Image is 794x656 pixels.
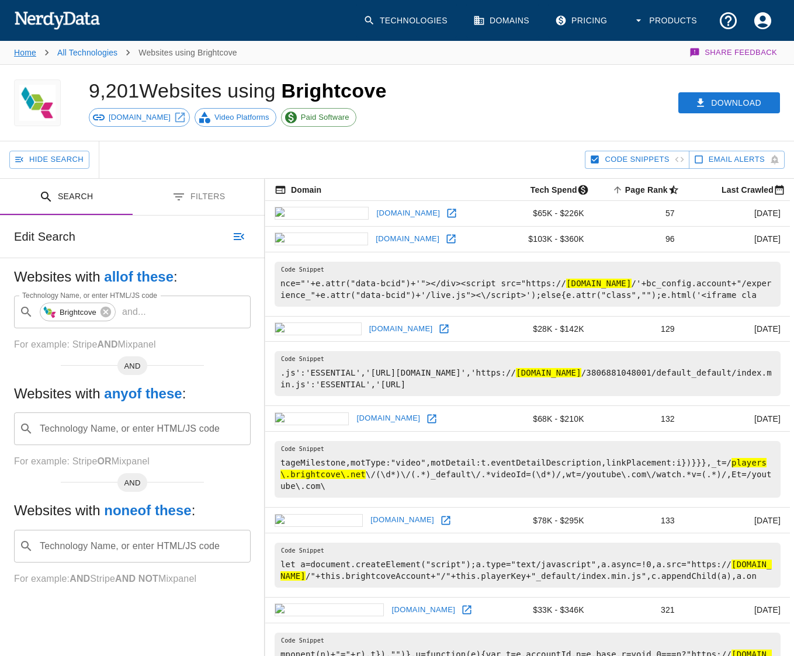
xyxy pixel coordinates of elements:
p: and ... [117,305,151,319]
b: OR [97,456,111,466]
h1: 9,201 Websites using [89,79,387,102]
span: The registered domain name (i.e. "nerdydata.com"). [275,183,321,197]
td: $33K - $346K [496,597,593,623]
a: Open aljazeera.com in new window [458,601,476,619]
b: all of these [104,269,174,284]
span: The estimated minimum and maximum annual tech spend each webpage has, based on the free, freemium... [515,183,594,197]
img: aljazeera.com icon [275,603,384,616]
button: Account Settings [746,4,780,38]
button: Share Feedback [688,41,780,64]
span: AND [117,360,148,372]
img: forbes.com icon [275,207,369,220]
hl: [DOMAIN_NAME] [280,560,772,581]
img: cisco.com icon [275,514,363,527]
button: Support and Documentation [711,4,746,38]
td: 321 [594,597,684,623]
iframe: Drift Widget Chat Controller [736,573,780,617]
img: wiley.com icon [275,322,362,335]
a: Open hp.com in new window [423,410,441,428]
span: Hide Code Snippets [605,153,669,166]
h5: Websites with : [14,384,251,403]
span: Brightcove [281,79,386,102]
span: Brightcove [53,306,103,319]
td: 129 [594,316,684,342]
h5: Websites with : [14,268,251,286]
b: none of these [104,502,191,518]
a: [DOMAIN_NAME] [367,511,437,529]
td: $103K - $360K [496,226,593,252]
a: Open forbes.com in new window [443,204,460,222]
a: Open wiley.com in new window [435,320,453,338]
pre: let a=document.createElement("script");a.type="text/javascript",a.async=!0,a.src="https:// /"+thi... [275,543,781,588]
td: 132 [594,406,684,432]
td: [DATE] [684,508,790,533]
pre: .js':'ESSENTIAL','[URL][DOMAIN_NAME]','https:// /3806881048001/default_default/index.min.js':'ESS... [275,351,781,396]
button: Products [626,4,706,38]
h5: Websites with : [14,501,251,520]
td: [DATE] [684,406,790,432]
td: $65K - $226K [496,201,593,227]
button: Download [678,92,780,114]
span: Paid Software [294,112,356,123]
a: Technologies [356,4,457,38]
p: Websites using Brightcove [138,47,237,58]
button: Filters [133,179,265,216]
a: Home [14,48,36,57]
p: For example: Stripe Mixpanel [14,338,251,352]
a: Pricing [548,4,616,38]
hl: [DOMAIN_NAME] [566,279,632,288]
a: All Technologies [57,48,117,57]
td: $28K - $142K [496,316,593,342]
p: For example: Stripe Mixpanel [14,454,251,468]
span: [DOMAIN_NAME] [102,112,177,123]
span: Video Platforms [208,112,276,123]
p: For example: Stripe Mixpanel [14,572,251,586]
a: Video Platforms [195,108,276,127]
h6: Edit Search [14,227,75,246]
td: [DATE] [684,597,790,623]
span: Get email alerts with newly found website results. Click to enable. [709,153,765,166]
a: Domains [466,4,539,38]
td: [DATE] [684,226,790,252]
a: [DOMAIN_NAME] [353,409,423,428]
img: oracle.com icon [275,232,368,245]
img: Brightcove logo [19,79,56,126]
button: Hide Code Snippets [585,151,689,169]
div: Brightcove [40,303,116,321]
a: [DOMAIN_NAME] [89,108,190,127]
nav: breadcrumb [14,41,237,64]
a: [DOMAIN_NAME] [389,601,458,619]
td: [DATE] [684,316,790,342]
b: AND [70,574,90,584]
pre: nce="'+e.attr("data-bcid")+'"></div><script src="https:// /'+bc_config.account+"/experience_"+e.a... [275,262,781,307]
td: $68K - $210K [496,406,593,432]
td: 57 [594,201,684,227]
button: Hide Search [9,151,89,169]
label: Technology Name, or enter HTML/JS code [22,290,157,300]
button: Get email alerts with newly found website results. Click to enable. [689,151,785,169]
a: [DOMAIN_NAME] [366,320,436,338]
img: hp.com icon [275,412,349,425]
span: A page popularity ranking based on a domain's backlinks. Smaller numbers signal more popular doma... [610,183,684,197]
a: [DOMAIN_NAME] [373,204,443,223]
span: AND [117,477,148,489]
td: $78K - $295K [496,508,593,533]
b: AND NOT [115,574,158,584]
a: Open oracle.com in new window [442,230,460,248]
td: 133 [594,508,684,533]
a: Open cisco.com in new window [437,512,455,529]
img: NerdyData.com [14,8,100,32]
a: [DOMAIN_NAME] [373,230,442,248]
b: AND [97,339,117,349]
td: [DATE] [684,201,790,227]
hl: [DOMAIN_NAME] [516,368,581,377]
td: 96 [594,226,684,252]
b: any of these [104,386,182,401]
pre: tageMilestone,motType:"video",motDetail:t.eventDetailDescription,linkPlacement:i})}}},_t=/ \/(\d*... [275,441,781,498]
span: Most recent date this website was successfully crawled [706,183,790,197]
